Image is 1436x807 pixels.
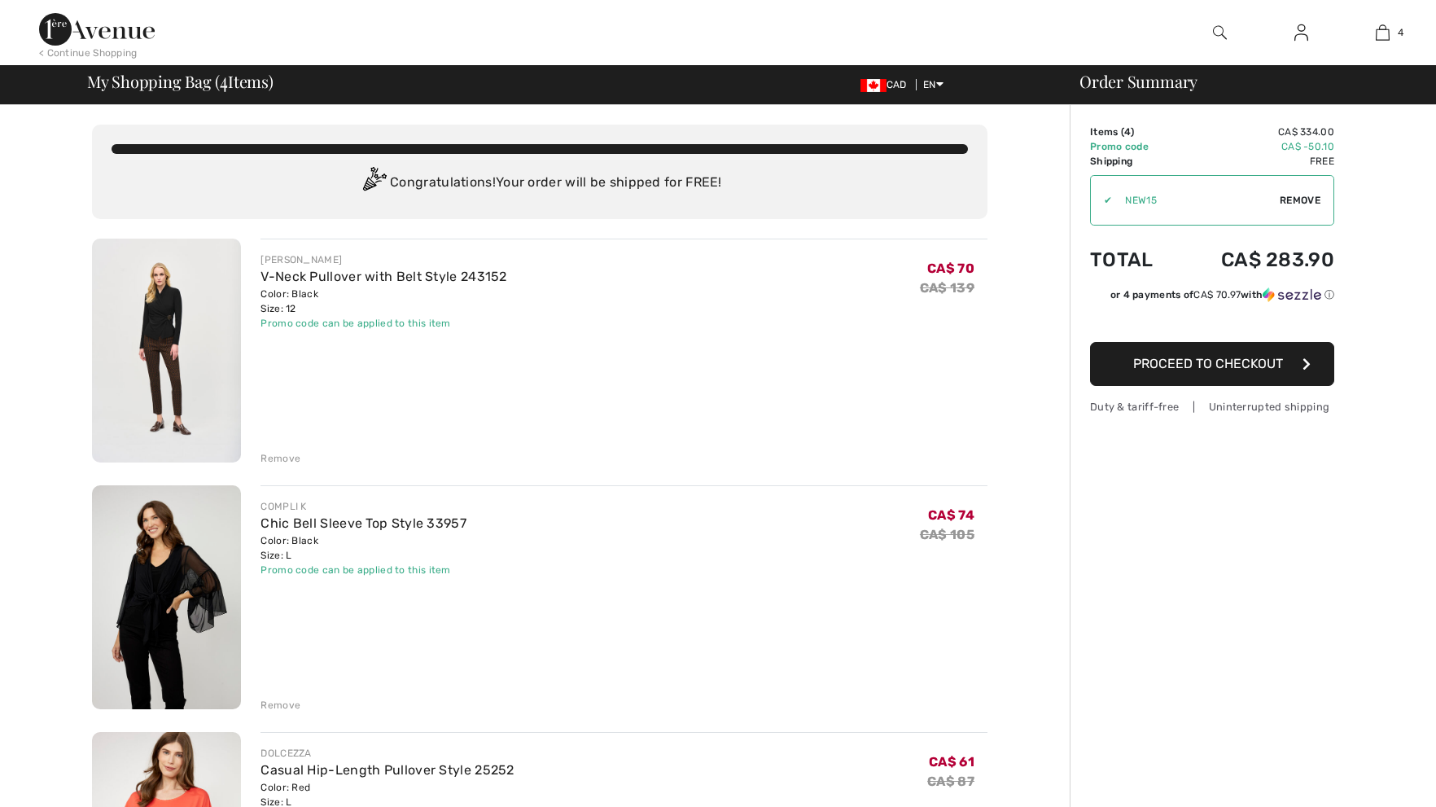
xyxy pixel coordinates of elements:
iframe: Opens a widget where you can find more information [1331,758,1420,799]
div: [PERSON_NAME] [260,252,506,267]
span: CA$ 70.97 [1193,289,1241,300]
div: Promo code can be applied to this item [260,316,506,331]
div: ✔ [1091,193,1112,208]
td: Shipping [1090,154,1177,169]
div: Order Summary [1060,73,1426,90]
span: EN [923,79,943,90]
div: < Continue Shopping [39,46,138,60]
div: or 4 payments ofCA$ 70.97withSezzle Click to learn more about Sezzle [1090,287,1334,308]
span: CA$ 61 [929,754,974,770]
img: V-Neck Pullover with Belt Style 243152 [92,239,241,463]
a: V-Neck Pullover with Belt Style 243152 [260,269,506,284]
a: Chic Bell Sleeve Top Style 33957 [260,515,466,531]
button: Proceed to Checkout [1090,342,1334,386]
td: Promo code [1090,139,1177,154]
td: Total [1090,232,1177,287]
span: CA$ 70 [927,261,974,276]
img: Canadian Dollar [860,79,887,92]
img: Congratulation2.svg [357,167,390,200]
s: CA$ 139 [920,280,974,296]
td: CA$ 334.00 [1177,125,1334,139]
div: Congratulations! Your order will be shipped for FREE! [112,167,968,200]
td: Free [1177,154,1334,169]
img: Sezzle [1263,287,1321,302]
div: COMPLI K [260,499,466,514]
a: Sign In [1281,23,1321,43]
span: 4 [220,69,228,90]
img: 1ère Avenue [39,13,155,46]
input: Promo code [1112,176,1280,225]
td: CA$ -50.10 [1177,139,1334,154]
a: Casual Hip-Length Pullover Style 25252 [260,762,514,778]
div: or 4 payments of with [1110,287,1334,302]
img: search the website [1213,23,1227,42]
img: My Info [1294,23,1308,42]
div: Color: Black Size: 12 [260,287,506,316]
td: Items ( ) [1090,125,1177,139]
s: CA$ 105 [920,527,974,542]
span: 4 [1398,25,1403,40]
img: Chic Bell Sleeve Top Style 33957 [92,485,241,709]
iframe: PayPal-paypal [1090,308,1334,336]
img: My Bag [1376,23,1390,42]
span: Proceed to Checkout [1133,356,1283,371]
div: Color: Black Size: L [260,533,466,563]
a: 4 [1342,23,1422,42]
s: CA$ 87 [927,774,974,789]
div: DOLCEZZA [260,746,514,761]
span: CA$ 74 [928,507,974,523]
span: Remove [1280,193,1320,208]
div: Promo code can be applied to this item [260,563,466,577]
div: Remove [260,698,300,713]
span: 4 [1124,126,1131,138]
span: My Shopping Bag ( Items) [87,73,274,90]
span: CAD [860,79,913,90]
div: Remove [260,451,300,466]
td: CA$ 283.90 [1177,232,1334,287]
div: Duty & tariff-free | Uninterrupted shipping [1090,399,1334,414]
